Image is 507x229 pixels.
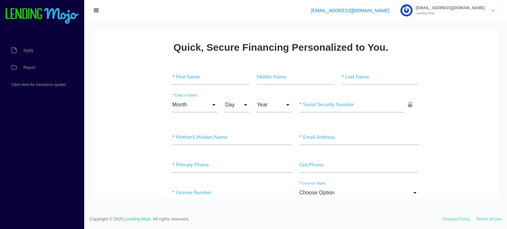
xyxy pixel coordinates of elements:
a: Lending Mojo [125,216,151,221]
span: [EMAIL_ADDRESS][DOMAIN_NAME] [413,6,485,10]
span: Apply [23,48,33,52]
small: Lending Mojo [413,12,485,15]
img: logo-small.png [5,8,79,24]
a: Privacy Policy [443,216,470,221]
a: Terms of Use [476,216,502,221]
span: Copyright © 2025. . All rights reserved. [89,216,443,222]
span: Click here for insurance quotes [12,83,66,87]
a: [EMAIL_ADDRESS][DOMAIN_NAME] [311,8,389,13]
span: Report [23,66,35,70]
h2: Quick, Secure Financing Personalized to You. [81,13,295,24]
img: Profile image [400,4,413,16]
